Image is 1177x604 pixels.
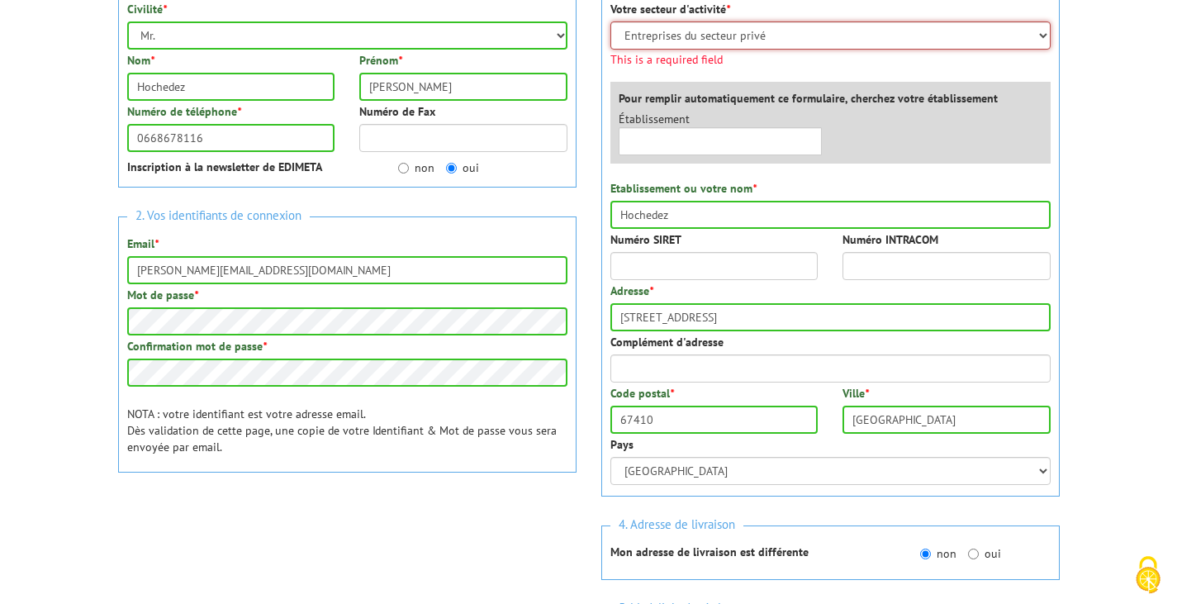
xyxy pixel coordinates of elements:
strong: Inscription à la newsletter de EDIMETA [127,159,322,174]
label: Etablissement ou votre nom [610,180,757,197]
label: Confirmation mot de passe [127,338,267,354]
label: non [920,545,956,562]
label: Nom [127,52,154,69]
label: Adresse [610,283,653,299]
span: 2. Vos identifiants de connexion [127,205,310,227]
label: Votre secteur d'activité [610,1,730,17]
input: non [398,163,409,174]
span: 4. Adresse de livraison [610,514,743,536]
label: Mot de passe [127,287,198,303]
input: oui [446,163,457,174]
input: oui [968,549,979,559]
iframe: reCAPTCHA [118,502,369,566]
label: Prénom [359,52,402,69]
label: Complément d'adresse [610,334,724,350]
label: Civilité [127,1,167,17]
label: Numéro de téléphone [127,103,241,120]
label: non [398,159,434,176]
span: This is a required field [610,54,1051,65]
label: Numéro INTRACOM [842,231,938,248]
strong: Mon adresse de livraison est différente [610,545,809,559]
label: Pour remplir automatiquement ce formulaire, cherchez votre établissement [619,90,998,107]
label: Numéro SIRET [610,231,681,248]
label: oui [446,159,479,176]
img: Cookies (fenêtre modale) [1127,554,1169,596]
label: Email [127,235,159,252]
label: Pays [610,436,634,453]
label: Numéro de Fax [359,103,435,120]
p: NOTA : votre identifiant est votre adresse email. Dès validation de cette page, une copie de votr... [127,406,567,455]
label: oui [968,545,1001,562]
button: Cookies (fenêtre modale) [1119,548,1177,604]
input: non [920,549,931,559]
label: Ville [842,385,869,402]
div: Établissement [606,111,835,155]
label: Code postal [610,385,674,402]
